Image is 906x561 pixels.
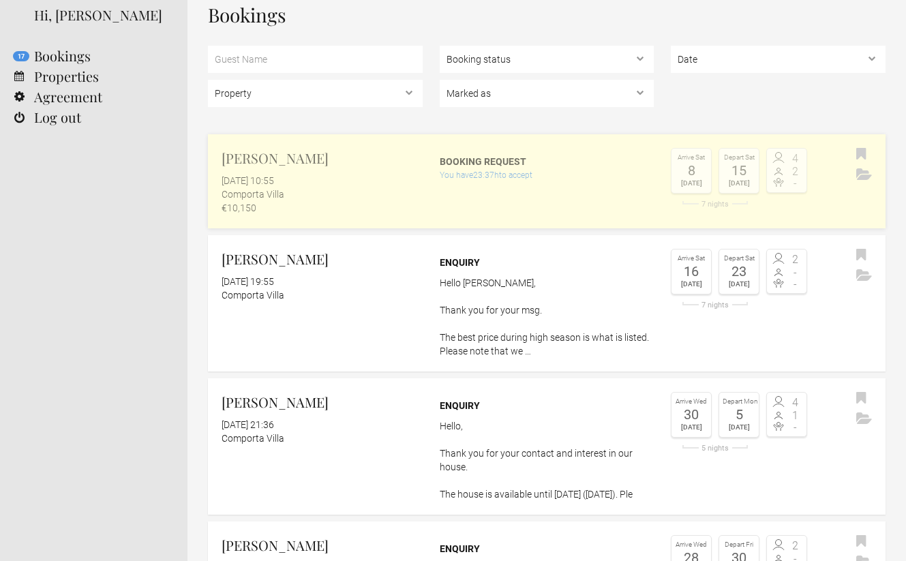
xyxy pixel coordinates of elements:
span: - [787,267,803,278]
div: Hi, [PERSON_NAME] [34,5,167,25]
flynt-countdown: 23:37h [473,170,499,180]
div: 30 [675,408,708,421]
div: Comporta Villa [222,431,423,445]
flynt-date-display: [DATE] 19:55 [222,276,274,287]
div: 7 nights [671,301,759,309]
div: Comporta Villa [222,288,423,302]
div: Depart Fri [723,539,755,551]
flynt-notification-badge: 17 [13,51,29,61]
p: Hello, Thank you for your contact and interest in our house. The house is available until [DATE] ... [440,419,654,501]
div: Enquiry [440,399,654,412]
div: Arrive Sat [675,152,708,164]
flynt-date-display: [DATE] 21:36 [222,419,274,430]
span: 2 [787,541,803,551]
h2: [PERSON_NAME] [222,148,423,168]
select: , , , [440,80,654,107]
button: Archive [853,409,875,429]
span: - [787,279,803,290]
flynt-currency: €10,150 [222,202,256,213]
h1: Bookings [208,5,886,25]
button: Bookmark [853,245,870,266]
a: [PERSON_NAME] [DATE] 10:55 Comporta Villa €10,150 Booking request You have23:37hto accept Arrive ... [208,134,886,228]
div: [DATE] [723,421,755,434]
button: Archive [853,165,875,185]
button: Archive [853,266,875,286]
div: 7 nights [671,200,759,208]
div: 5 nights [671,444,759,452]
select: , [671,46,886,73]
h2: [PERSON_NAME] [222,535,423,556]
span: 4 [787,153,803,164]
div: Arrive Wed [675,396,708,408]
div: Booking request [440,155,654,168]
div: Depart Mon [723,396,755,408]
div: [DATE] [723,177,755,189]
span: 2 [787,166,803,177]
div: Enquiry [440,542,654,556]
div: Arrive Sat [675,253,708,264]
button: Bookmark [853,389,870,409]
div: [DATE] [675,278,708,290]
div: Depart Sat [723,253,755,264]
h2: [PERSON_NAME] [222,392,423,412]
span: - [787,422,803,433]
div: 5 [723,408,755,421]
input: Guest Name [208,46,423,73]
span: 2 [787,254,803,265]
p: Hello [PERSON_NAME], Thank you for your msg. The best price during high season is what is listed.... [440,276,654,358]
span: 1 [787,410,803,421]
flynt-date-display: [DATE] 10:55 [222,175,274,186]
div: 16 [675,264,708,278]
div: Enquiry [440,256,654,269]
div: 23 [723,264,755,278]
select: , , [440,46,654,73]
a: [PERSON_NAME] [DATE] 21:36 Comporta Villa Enquiry Hello, Thank you for your contact and interest ... [208,378,886,515]
div: 15 [723,164,755,177]
a: [PERSON_NAME] [DATE] 19:55 Comporta Villa Enquiry Hello [PERSON_NAME], Thank you for your msg. Th... [208,235,886,372]
h2: [PERSON_NAME] [222,249,423,269]
div: You have to accept [440,168,654,182]
div: Arrive Wed [675,539,708,551]
span: - [787,178,803,189]
div: [DATE] [675,421,708,434]
div: Comporta Villa [222,187,423,201]
div: [DATE] [723,278,755,290]
div: [DATE] [675,177,708,189]
span: 4 [787,397,803,408]
button: Bookmark [853,532,870,552]
div: 8 [675,164,708,177]
button: Bookmark [853,145,870,165]
div: Depart Sat [723,152,755,164]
